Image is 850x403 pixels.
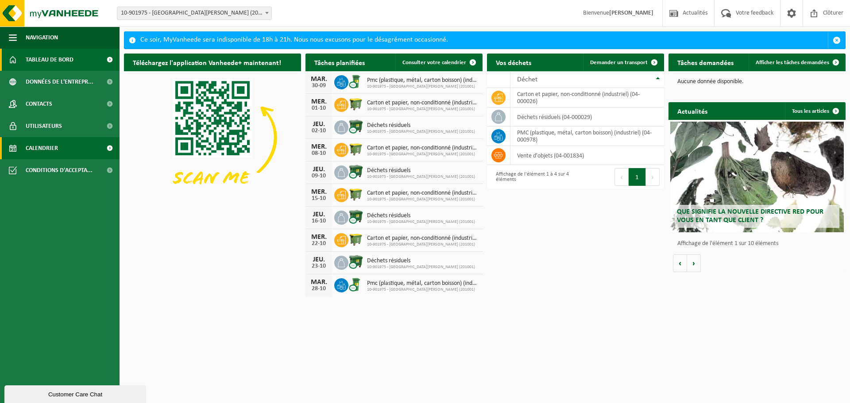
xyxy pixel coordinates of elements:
[117,7,271,19] span: 10-901975 - AVA SINT-JANS-MOLENBEEK (201001) - SINT-JANS-MOLENBEEK
[310,188,328,196] div: MER.
[367,107,478,112] span: 10-901975 - [GEOGRAPHIC_DATA][PERSON_NAME] (201001)
[310,150,328,157] div: 08-10
[367,235,478,242] span: Carton et papier, non-conditionné (industriel)
[310,196,328,202] div: 15-10
[310,234,328,241] div: MER.
[510,107,664,127] td: déchets résiduels (04-000029)
[124,54,290,71] h2: Téléchargez l'application Vanheede+ maintenant!
[367,100,478,107] span: Carton et papier, non-conditionné (industriel)
[26,93,52,115] span: Contacts
[583,54,663,71] a: Demander un transport
[26,137,58,159] span: Calendrier
[670,122,844,232] a: Que signifie la nouvelle directive RED pour vous en tant que client ?
[491,167,571,187] div: Affichage de l'élément 1 à 4 sur 4 éléments
[367,212,475,219] span: Déchets résiduels
[402,60,466,65] span: Consulter votre calendrier
[367,152,478,157] span: 10-901975 - [GEOGRAPHIC_DATA][PERSON_NAME] (201001)
[367,122,475,129] span: Déchets résiduels
[348,232,363,247] img: WB-1100-HPE-GN-51
[367,287,478,292] span: 10-901975 - [GEOGRAPHIC_DATA][PERSON_NAME] (201001)
[124,71,301,204] img: Download de VHEPlus App
[348,142,363,157] img: WB-1100-HPE-GN-51
[305,54,374,71] h2: Tâches planifiées
[367,197,478,202] span: 10-901975 - [GEOGRAPHIC_DATA][PERSON_NAME] (201001)
[677,208,823,224] span: Que signifie la nouvelle directive RED pour vous en tant que client ?
[348,187,363,202] img: WB-1100-HPE-GN-51
[310,98,328,105] div: MER.
[646,168,660,186] button: Next
[756,60,829,65] span: Afficher les tâches demandées
[749,54,845,71] a: Afficher les tâches demandées
[310,128,328,134] div: 02-10
[26,115,62,137] span: Utilisateurs
[348,254,363,269] img: WB-1100-CU
[140,32,828,49] div: Ce soir, MyVanheede sera indisponible de 18h à 21h. Nous nous excusons pour le désagrément occasi...
[395,54,482,71] a: Consulter votre calendrier
[609,10,653,16] strong: [PERSON_NAME]
[510,88,664,107] td: carton et papier, non-conditionné (industriel) (04-000026)
[348,119,363,134] img: WB-1100-CU
[785,102,845,120] a: Tous les articles
[26,159,93,181] span: Conditions d'accepta...
[687,254,701,272] button: Volgende
[668,102,716,119] h2: Actualités
[310,256,328,263] div: JEU.
[614,168,629,186] button: Previous
[26,71,93,93] span: Données de l'entrepr...
[26,27,58,49] span: Navigation
[310,279,328,286] div: MAR.
[668,54,742,71] h2: Tâches demandées
[517,76,537,83] span: Déchet
[310,173,328,179] div: 09-10
[367,190,478,197] span: Carton et papier, non-conditionné (industriel)
[310,218,328,224] div: 16-10
[673,254,687,272] button: Vorige
[310,143,328,150] div: MER.
[367,280,478,287] span: Pmc (plastique, métal, carton boisson) (industriel)
[367,265,475,270] span: 10-901975 - [GEOGRAPHIC_DATA][PERSON_NAME] (201001)
[367,257,475,265] span: Déchets résiduels
[487,54,540,71] h2: Vos déchets
[590,60,648,65] span: Demander un transport
[310,105,328,111] div: 01-10
[310,166,328,173] div: JEU.
[310,211,328,218] div: JEU.
[4,384,148,403] iframe: chat widget
[310,121,328,128] div: JEU.
[310,286,328,292] div: 28-10
[367,129,475,134] span: 10-901975 - [GEOGRAPHIC_DATA][PERSON_NAME] (201001)
[367,174,475,180] span: 10-901975 - [GEOGRAPHIC_DATA][PERSON_NAME] (201001)
[117,7,272,20] span: 10-901975 - AVA SINT-JANS-MOLENBEEK (201001) - SINT-JANS-MOLENBEEK
[510,127,664,146] td: PMC (plastique, métal, carton boisson) (industriel) (04-000978)
[26,49,73,71] span: Tableau de bord
[367,84,478,89] span: 10-901975 - [GEOGRAPHIC_DATA][PERSON_NAME] (201001)
[348,96,363,111] img: WB-1100-HPE-GN-51
[348,277,363,292] img: WB-0240-CU
[677,79,837,85] p: Aucune donnée disponible.
[367,77,478,84] span: Pmc (plastique, métal, carton boisson) (industriel)
[310,241,328,247] div: 22-10
[310,76,328,83] div: MAR.
[348,164,363,179] img: WB-1100-CU
[677,241,841,247] p: Affichage de l'élément 1 sur 10 éléments
[348,74,363,89] img: WB-0240-CU
[629,168,646,186] button: 1
[367,145,478,152] span: Carton et papier, non-conditionné (industriel)
[367,242,478,247] span: 10-901975 - [GEOGRAPHIC_DATA][PERSON_NAME] (201001)
[310,83,328,89] div: 30-09
[510,146,664,165] td: vente d'objets (04-001834)
[348,209,363,224] img: WB-1100-CU
[367,167,475,174] span: Déchets résiduels
[367,219,475,225] span: 10-901975 - [GEOGRAPHIC_DATA][PERSON_NAME] (201001)
[310,263,328,269] div: 23-10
